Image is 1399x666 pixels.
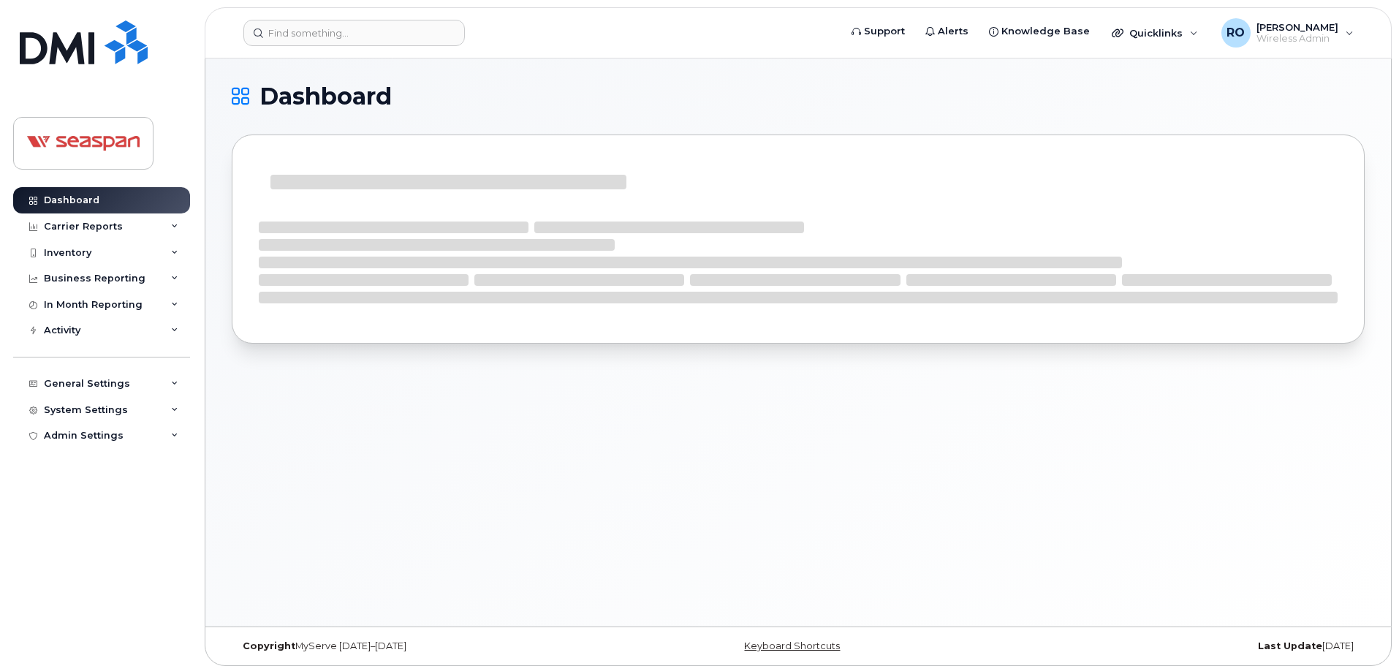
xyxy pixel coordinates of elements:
div: MyServe [DATE]–[DATE] [232,640,610,652]
div: [DATE] [987,640,1365,652]
strong: Copyright [243,640,295,651]
span: Dashboard [259,86,392,107]
a: Keyboard Shortcuts [744,640,840,651]
strong: Last Update [1258,640,1322,651]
